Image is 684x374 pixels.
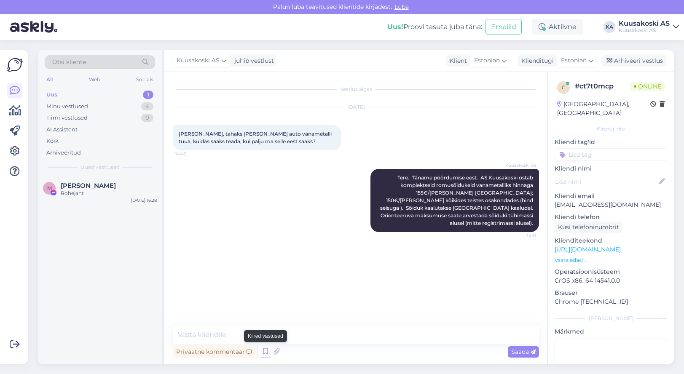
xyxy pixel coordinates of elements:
div: Minu vestlused [46,102,88,111]
div: All [45,74,54,85]
div: Kuusakoski AS [619,27,670,34]
div: Arhiveeritud [46,149,81,157]
div: 1 [143,91,153,99]
img: Askly Logo [7,57,23,73]
span: [PERSON_NAME], tahaks [PERSON_NAME] auto vanametalli tuua, kuidas saaks teada, kui palju ma selle... [179,131,333,144]
div: [DATE] [173,103,539,111]
span: Uued vestlused [80,163,120,171]
p: Kliendi email [555,192,667,200]
p: Kliendi tag'id [555,138,667,147]
span: Kuusakoski AS [177,56,220,65]
div: Socials [134,74,155,85]
span: 14:51 [505,232,536,239]
div: Kuusakoski AS [619,20,670,27]
div: 4 [141,102,153,111]
span: Saada [511,348,536,355]
span: Kuusakoski AS [505,162,536,168]
div: Vestlus algas [173,85,539,93]
span: 14:43 [175,151,207,157]
span: c [562,84,566,91]
p: CrOS x86_64 14541.0.0 [555,276,667,285]
span: Tere. Täname pöördumise eest. AS Kuusakoski ostab komplektseid romusõidukeid vanametalliks hinnag... [380,174,536,226]
div: Rohejaht [61,190,157,197]
p: Kliendi nimi [555,164,667,173]
p: Vaata edasi ... [555,256,667,264]
div: [DATE] 16:28 [131,197,157,203]
div: Web [87,74,102,85]
b: Uus! [387,23,403,31]
div: [GEOGRAPHIC_DATA], [GEOGRAPHIC_DATA] [557,100,650,118]
div: Tiimi vestlused [46,114,88,122]
div: Kliendi info [555,125,667,133]
span: M [47,185,52,191]
div: AI Assistent [46,126,78,134]
input: Lisa tag [555,148,667,161]
div: Küsi telefoninumbrit [555,222,622,233]
p: Brauser [555,289,667,297]
span: Estonian [474,56,500,65]
div: Klient [446,56,467,65]
div: Klienditugi [518,56,554,65]
div: Aktiivne [532,19,583,35]
a: Kuusakoski ASKuusakoski AS [619,20,679,34]
a: [URL][DOMAIN_NAME] [555,246,621,253]
div: # ct7t0mcp [575,81,630,91]
p: Kliendi telefon [555,213,667,222]
span: Estonian [561,56,587,65]
div: juhib vestlust [231,56,274,65]
div: Uus [46,91,57,99]
span: Markus Kudrjasov [61,182,116,190]
span: Otsi kliente [52,58,86,67]
div: KA [604,21,615,33]
span: Online [630,82,665,91]
input: Lisa nimi [555,177,657,186]
div: 0 [141,114,153,122]
small: Kiired vastused [248,332,283,340]
button: Emailid [486,19,522,35]
p: [EMAIL_ADDRESS][DOMAIN_NAME] [555,200,667,209]
div: Proovi tasuta juba täna: [387,22,482,32]
p: Operatsioonisüsteem [555,267,667,276]
span: Luba [392,3,411,11]
div: [PERSON_NAME] [555,315,667,322]
div: Privaatne kommentaar [173,346,255,358]
div: Arhiveeri vestlus [601,55,666,67]
div: Kõik [46,137,59,145]
p: Klienditeekond [555,236,667,245]
p: Chrome [TECHNICAL_ID] [555,297,667,306]
p: Märkmed [555,327,667,336]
